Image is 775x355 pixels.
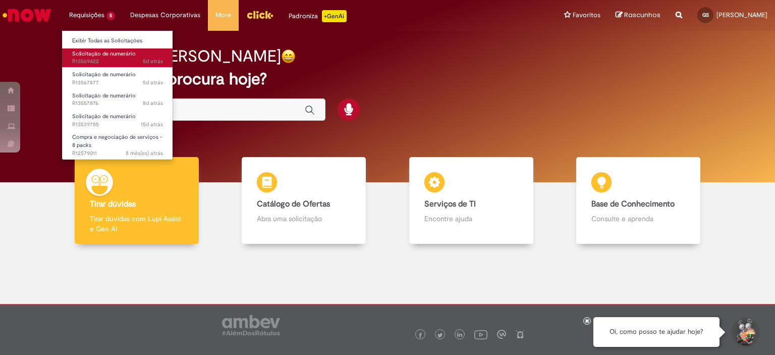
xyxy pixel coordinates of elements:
time: 28/01/2025 06:59:20 [126,149,163,157]
span: Despesas Corporativas [130,10,200,20]
time: 26/09/2025 09:40:04 [143,58,163,65]
a: Exibir Todas as Solicitações [62,35,173,46]
span: Solicitação de numerário [72,71,136,78]
span: 5 [106,12,115,20]
img: click_logo_yellow_360x200.png [246,7,273,22]
a: Catálogo de Ofertas Abra uma solicitação [220,157,388,244]
span: Favoritos [573,10,600,20]
a: Rascunhos [616,11,660,20]
b: Catálogo de Ofertas [257,199,330,209]
time: 25/09/2025 16:35:24 [143,79,163,86]
span: [PERSON_NAME] [716,11,767,19]
span: R13569422 [72,58,163,66]
b: Base de Conhecimento [591,199,675,209]
img: logo_footer_workplace.png [497,330,506,339]
img: happy-face.png [281,49,296,64]
p: Abra uma solicitação [257,214,351,224]
a: Aberto R12579011 : Compra e negociação de serviços - 8 packs [62,132,173,154]
span: Requisições [69,10,104,20]
a: Tirar dúvidas Tirar dúvidas com Lupi Assist e Gen Ai [53,157,220,244]
img: logo_footer_linkedin.png [457,332,462,338]
span: 8 mês(es) atrás [126,149,163,157]
div: Oi, como posso te ajudar hoje? [593,317,719,347]
img: logo_footer_twitter.png [437,333,442,338]
span: Rascunhos [624,10,660,20]
a: Base de Conhecimento Consulte e aprenda [555,157,723,244]
span: 8d atrás [143,99,163,107]
span: R13557876 [72,99,163,108]
b: Tirar dúvidas [90,199,136,209]
span: Solicitação de numerário [72,113,136,120]
span: More [215,10,231,20]
a: Aberto R13557876 : Solicitação de numerário [62,90,173,109]
span: 5d atrás [143,58,163,65]
h2: Boa tarde, [PERSON_NAME] [77,47,281,65]
div: Padroniza [289,10,347,22]
span: Solicitação de numerário [72,92,136,99]
span: R13539785 [72,121,163,129]
a: Serviços de TI Encontre ajuda [387,157,555,244]
p: Consulte e aprenda [591,214,685,224]
p: Encontre ajuda [424,214,518,224]
p: +GenAi [322,10,347,22]
b: Serviços de TI [424,199,476,209]
button: Iniciar Conversa de Suporte [730,317,760,347]
span: 5d atrás [143,79,163,86]
a: Aberto R13539785 : Solicitação de numerário [62,111,173,130]
ul: Requisições [62,30,173,160]
a: Aberto R13567877 : Solicitação de numerário [62,69,173,88]
img: logo_footer_naosei.png [516,330,525,339]
img: logo_footer_ambev_rotulo_gray.png [222,315,280,335]
p: Tirar dúvidas com Lupi Assist e Gen Ai [90,214,184,234]
img: logo_footer_youtube.png [474,328,487,341]
span: R13567877 [72,79,163,87]
span: Solicitação de numerário [72,50,136,58]
span: R12579011 [72,149,163,158]
img: ServiceNow [1,5,53,25]
span: Compra e negociação de serviços - 8 packs [72,133,162,149]
span: 15d atrás [141,121,163,128]
a: Aberto R13569422 : Solicitação de numerário [62,48,173,67]
span: GS [702,12,709,18]
h2: O que você procura hoje? [77,70,699,88]
img: logo_footer_facebook.png [418,333,423,338]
